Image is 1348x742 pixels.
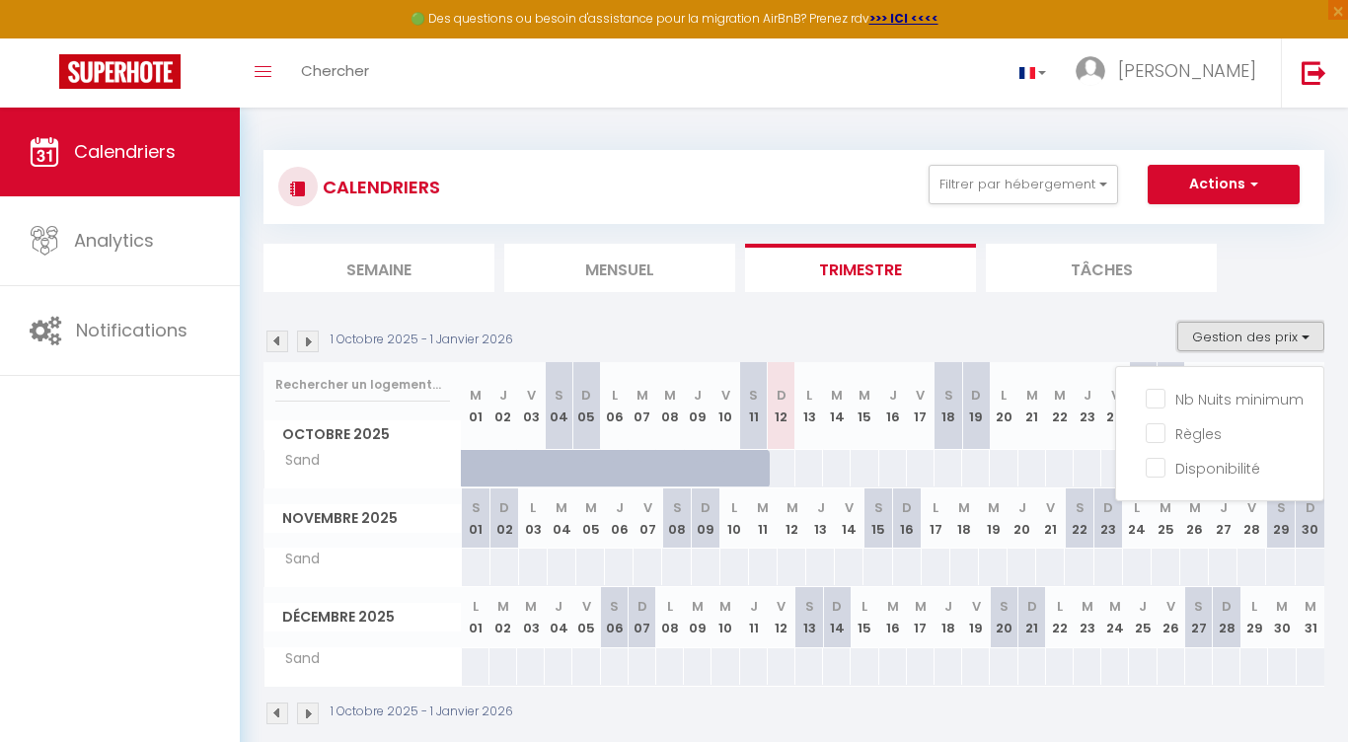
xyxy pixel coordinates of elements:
th: 29 [1240,587,1268,647]
th: 17 [907,587,935,647]
th: 10 [711,587,739,647]
th: 29 [1240,362,1268,450]
abbr: D [832,597,842,616]
span: Sand [267,549,341,570]
th: 11 [740,362,768,450]
abbr: M [497,597,509,616]
th: 01 [462,488,490,549]
th: 09 [684,587,711,647]
abbr: M [887,597,899,616]
abbr: M [1276,597,1288,616]
abbr: J [694,386,702,405]
abbr: L [612,386,618,405]
th: 26 [1180,488,1209,549]
th: 27 [1185,587,1213,647]
img: logout [1302,60,1326,85]
th: 15 [851,362,878,450]
abbr: J [817,498,825,517]
abbr: V [777,597,786,616]
strong: >>> ICI <<<< [869,10,938,27]
abbr: D [971,386,981,405]
abbr: S [555,386,563,405]
abbr: M [915,597,927,616]
abbr: D [1027,597,1037,616]
abbr: S [944,386,953,405]
th: 14 [823,587,851,647]
abbr: M [831,386,843,405]
th: 20 [1008,488,1036,549]
abbr: M [719,597,731,616]
abbr: L [530,498,536,517]
abbr: J [555,597,562,616]
abbr: L [1251,597,1257,616]
th: 27 [1209,488,1237,549]
th: 07 [629,362,656,450]
th: 17 [922,488,950,549]
abbr: S [610,597,619,616]
th: 03 [517,362,545,450]
th: 18 [935,587,962,647]
th: 21 [1018,362,1046,450]
th: 23 [1074,587,1101,647]
abbr: M [1189,498,1201,517]
th: 30 [1268,587,1296,647]
th: 15 [851,587,878,647]
abbr: S [673,498,682,517]
abbr: M [692,597,704,616]
th: 13 [795,587,823,647]
abbr: S [472,498,481,517]
th: 28 [1237,488,1266,549]
abbr: L [861,597,867,616]
th: 16 [879,362,907,450]
th: 31 [1297,587,1324,647]
th: 08 [656,587,684,647]
abbr: D [1103,498,1113,517]
li: Trimestre [745,244,976,292]
th: 16 [879,587,907,647]
abbr: L [806,386,812,405]
button: Actions [1148,165,1300,204]
button: Gestion des prix [1177,322,1324,351]
th: 13 [795,362,823,450]
th: 23 [1074,362,1101,450]
span: Décembre 2025 [264,603,461,631]
th: 28 [1213,587,1240,647]
abbr: M [525,597,537,616]
th: 05 [576,488,605,549]
img: ... [1076,56,1105,86]
p: 1 Octobre 2025 - 1 Janvier 2026 [331,703,513,721]
th: 21 [1036,488,1065,549]
span: Octobre 2025 [264,420,461,449]
abbr: S [1076,498,1085,517]
abbr: D [581,386,591,405]
abbr: M [859,386,870,405]
th: 30 [1296,488,1324,549]
abbr: S [1194,597,1203,616]
abbr: M [1082,597,1093,616]
th: 18 [935,362,962,450]
th: 23 [1094,488,1123,549]
abbr: D [701,498,711,517]
span: Sand [267,648,341,670]
abbr: D [637,597,647,616]
abbr: J [499,386,507,405]
abbr: L [1001,386,1007,405]
abbr: V [845,498,854,517]
th: 25 [1129,587,1157,647]
abbr: V [972,597,981,616]
th: 31 [1297,362,1324,450]
abbr: M [664,386,676,405]
abbr: V [582,597,591,616]
th: 02 [489,362,517,450]
abbr: J [944,597,952,616]
th: 29 [1266,488,1295,549]
th: 20 [990,587,1017,647]
abbr: D [902,498,912,517]
th: 09 [684,362,711,450]
span: Novembre 2025 [264,504,461,533]
abbr: L [933,498,938,517]
th: 12 [778,488,806,549]
th: 07 [634,488,662,549]
abbr: L [473,597,479,616]
abbr: J [1139,597,1147,616]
